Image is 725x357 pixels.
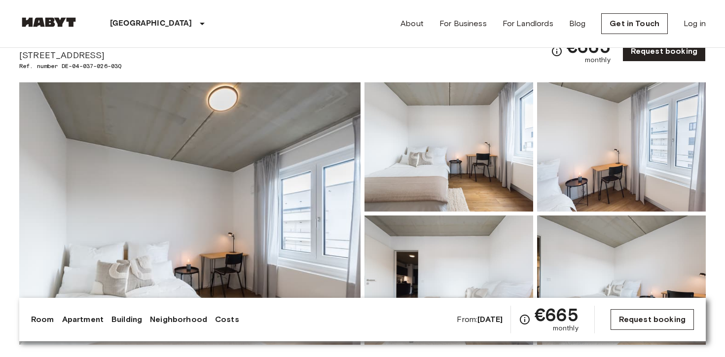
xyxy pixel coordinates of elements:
img: Picture of unit DE-04-037-026-03Q [364,82,533,212]
a: Costs [215,314,239,325]
a: Neighborhood [150,314,207,325]
img: Habyt [19,17,78,27]
span: From: [457,314,503,325]
span: Ref. number DE-04-037-026-03Q [19,62,158,71]
a: For Business [439,18,487,30]
b: [DATE] [477,315,503,324]
svg: Check cost overview for full price breakdown. Please note that discounts apply to new joiners onl... [551,45,563,57]
p: [GEOGRAPHIC_DATA] [110,18,192,30]
img: Picture of unit DE-04-037-026-03Q [364,215,533,345]
a: For Landlords [503,18,553,30]
span: monthly [585,55,611,65]
span: [STREET_ADDRESS] [19,49,158,62]
a: Blog [569,18,586,30]
img: Picture of unit DE-04-037-026-03Q [537,82,706,212]
a: Get in Touch [601,13,668,34]
a: Room [31,314,54,325]
span: €665 [567,37,611,55]
span: €665 [535,306,579,323]
a: Request booking [622,41,706,62]
a: Apartment [62,314,104,325]
a: Request booking [611,309,694,330]
svg: Check cost overview for full price breakdown. Please note that discounts apply to new joiners onl... [519,314,531,325]
img: Picture of unit DE-04-037-026-03Q [537,215,706,345]
img: Marketing picture of unit DE-04-037-026-03Q [19,82,361,345]
span: monthly [553,323,579,333]
a: Log in [684,18,706,30]
a: About [400,18,424,30]
a: Building [111,314,142,325]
